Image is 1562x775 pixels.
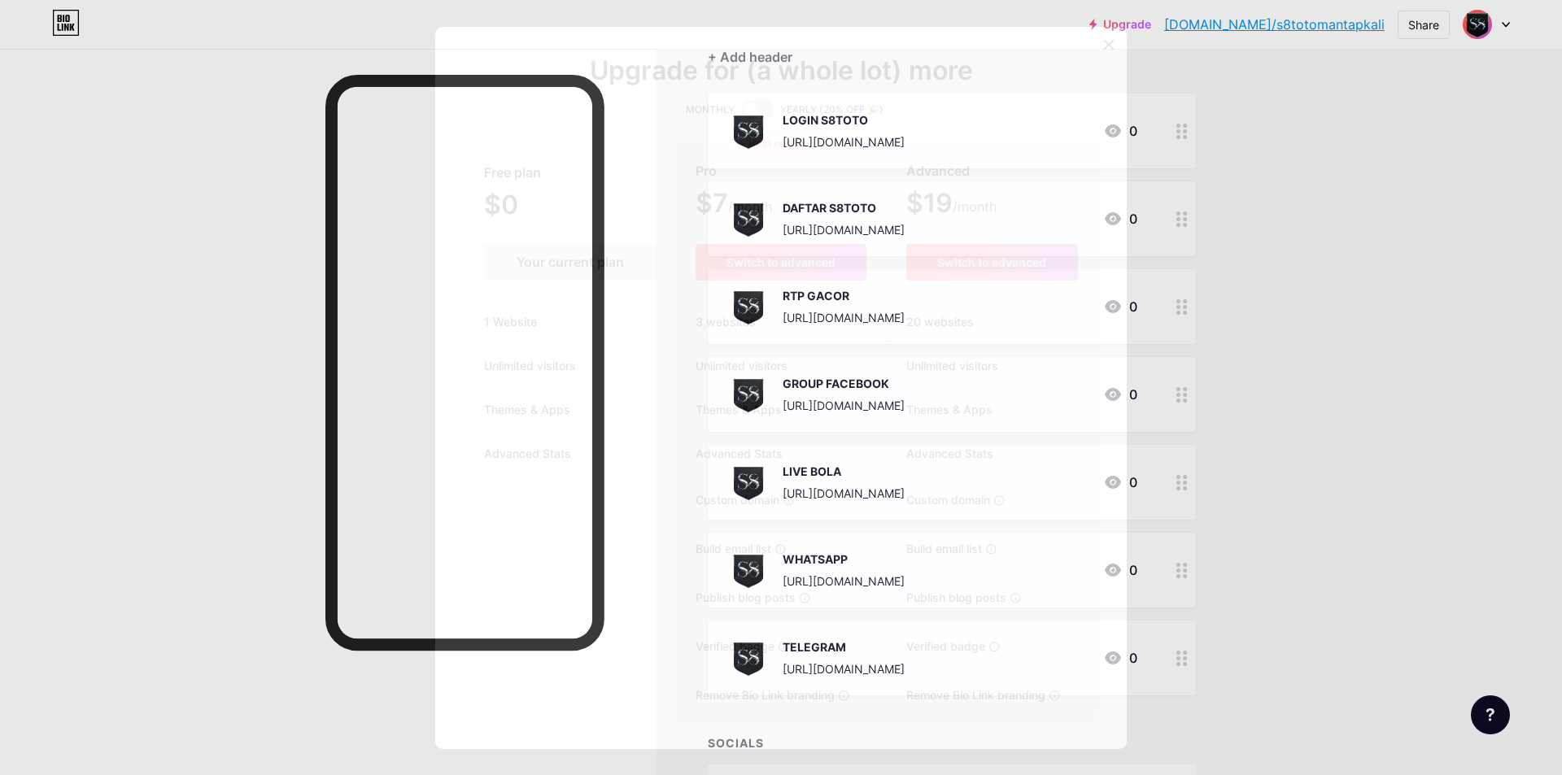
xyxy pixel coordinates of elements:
[887,638,985,655] span: Verified badge
[780,102,884,118] span: YEARLY (20% OFF 🎉)
[726,255,836,269] span: Switch to advanced
[696,244,866,281] button: Switch to advanced
[676,401,782,418] span: Themes & Apps
[726,134,835,154] div: ✨ Most popular ✨
[465,357,596,374] span: Unlimited visitors
[676,300,885,344] div: 3 websites
[887,401,993,418] span: Themes & Apps
[465,313,556,330] span: 1 Website
[887,300,1097,344] div: 20 websites
[937,255,1046,269] span: Switch to advanced
[887,540,982,557] span: Build email list
[696,194,772,216] span: $7
[465,445,591,462] span: Advanced Stats
[686,102,735,118] span: MONTHLY
[484,195,562,218] span: $0
[887,589,1006,606] span: Publish blog posts
[590,61,973,81] span: Upgrade for (a whole lot) more
[676,445,783,462] span: Advanced Stats
[484,244,656,281] div: Your current plan
[676,357,788,374] span: Unlimited visitors
[887,686,1045,703] span: Remove Bio Link branding
[676,686,835,703] span: Remove Bio Link branding
[906,194,997,216] span: $19
[676,589,796,606] span: Publish blog posts
[676,638,774,655] span: Verified badge
[676,491,779,508] span: Custom domain
[728,197,772,216] span: /month
[887,445,993,462] span: Advanced Stats
[906,244,1078,281] button: Switch to advanced
[887,491,990,508] span: Custom domain
[465,401,590,418] span: Themes & Apps
[906,157,970,185] span: Advanced
[484,159,541,187] span: Free plan
[953,197,997,216] span: /month
[887,357,998,374] span: Unlimited visitors
[676,540,771,557] span: Build email list
[696,157,717,185] span: Pro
